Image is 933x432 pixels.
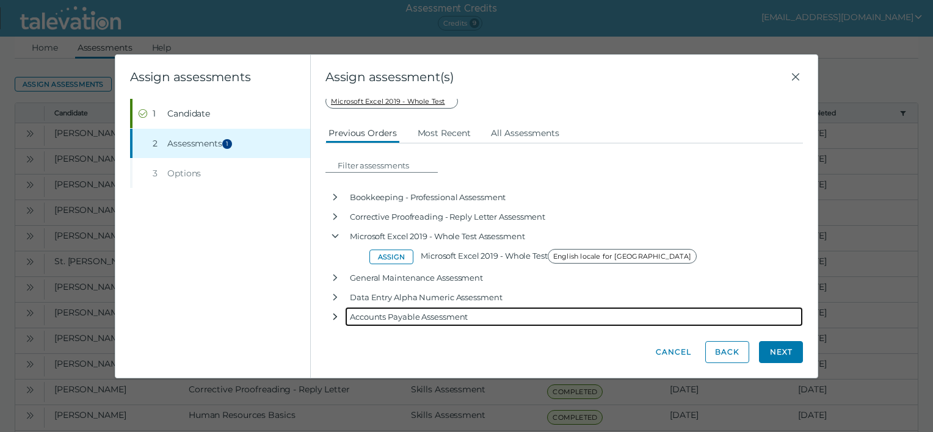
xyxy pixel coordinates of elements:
[345,187,803,207] div: Bookkeeping - Professional Assessment
[759,341,803,363] button: Next
[548,249,697,264] span: English locale for [GEOGRAPHIC_DATA]
[345,307,803,326] div: Accounts Payable Assessment
[333,158,438,173] input: Filter assessments
[325,94,458,109] span: Microsoft Excel 2019 - Whole Test
[130,70,250,84] clr-wizard-title: Assign assessments
[345,287,803,307] div: Data Entry Alpha Numeric Assessment
[138,109,148,118] cds-icon: Completed
[345,207,803,226] div: Corrective Proofreading - Reply Letter Assessment
[488,121,562,143] button: All Assessments
[325,70,788,84] span: Assign assessment(s)
[415,121,474,143] button: Most Recent
[325,121,400,143] button: Previous Orders
[153,107,162,120] div: 1
[167,107,210,120] span: Candidate
[133,99,310,128] button: Completed
[421,251,700,261] span: Microsoft Excel 2019 - Whole Test
[705,341,749,363] button: Back
[153,137,162,149] div: 2
[369,250,413,264] button: Assign
[130,99,310,188] nav: Wizard steps
[167,137,236,149] span: Assessments
[788,70,803,84] button: Close
[345,226,803,246] div: Microsoft Excel 2019 - Whole Test Assessment
[652,341,695,363] button: Cancel
[133,129,310,158] button: 2Assessments1
[345,268,803,287] div: General Maintenance Assessment
[222,139,232,149] span: 1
